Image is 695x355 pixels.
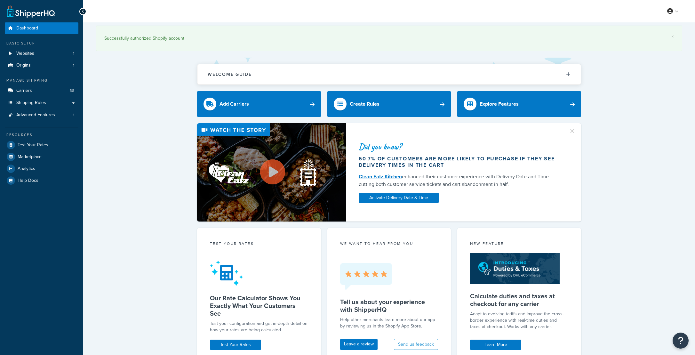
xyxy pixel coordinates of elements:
a: Add Carriers [197,91,321,117]
div: Successfully authorized Shopify account [104,34,674,43]
h2: Welcome Guide [208,72,252,77]
a: Test Your Rates [210,340,261,350]
span: Websites [16,51,34,56]
h5: Tell us about your experience with ShipperHQ [340,298,438,313]
li: Websites [5,48,78,60]
li: Origins [5,60,78,71]
a: Advanced Features1 [5,109,78,121]
div: Test your configuration and get in-depth detail on how your rates are being calculated. [210,320,308,333]
div: Test your rates [210,241,308,248]
span: 1 [73,112,74,118]
span: Shipping Rules [16,100,46,106]
h5: Calculate duties and taxes at checkout for any carrier [470,292,568,308]
h5: Our Rate Calculator Shows You Exactly What Your Customers See [210,294,308,317]
div: Explore Features [480,100,519,109]
button: Welcome Guide [197,64,581,85]
a: Leave a review [340,339,378,350]
div: Create Rules [350,100,379,109]
div: Did you know? [359,142,561,151]
span: Marketplace [18,154,42,160]
a: Learn More [470,340,521,350]
div: Basic Setup [5,41,78,46]
li: Carriers [5,85,78,97]
p: Help other merchants learn more about our app by reviewing us in the Shopify App Store. [340,317,438,329]
p: we want to hear from you [340,241,438,246]
a: Marketplace [5,151,78,163]
span: Help Docs [18,178,38,183]
a: Websites1 [5,48,78,60]
span: 38 [70,88,74,93]
img: Video thumbnail [197,123,346,222]
a: Origins1 [5,60,78,71]
div: Manage Shipping [5,78,78,83]
a: Shipping Rules [5,97,78,109]
span: Test Your Rates [18,142,48,148]
button: Open Resource Center [673,333,689,349]
a: Create Rules [327,91,451,117]
a: Carriers38 [5,85,78,97]
a: Test Your Rates [5,139,78,151]
div: 60.7% of customers are more likely to purchase if they see delivery times in the cart [359,156,561,168]
span: Analytics [18,166,35,172]
div: Add Carriers [220,100,249,109]
button: Send us feedback [394,339,438,350]
span: Origins [16,63,31,68]
span: Carriers [16,88,32,93]
a: Explore Features [457,91,581,117]
a: Dashboard [5,22,78,34]
a: Analytics [5,163,78,174]
div: Resources [5,132,78,138]
div: enhanced their customer experience with Delivery Date and Time — cutting both customer service ti... [359,173,561,188]
span: Dashboard [16,26,38,31]
a: Clean Eatz Kitchen [359,173,402,180]
span: Advanced Features [16,112,55,118]
a: Activate Delivery Date & Time [359,193,439,203]
span: 1 [73,63,74,68]
li: Advanced Features [5,109,78,121]
div: New Feature [470,241,568,248]
span: 1 [73,51,74,56]
a: × [671,34,674,39]
a: Help Docs [5,175,78,186]
p: Adapt to evolving tariffs and improve the cross-border experience with real-time duties and taxes... [470,311,568,330]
